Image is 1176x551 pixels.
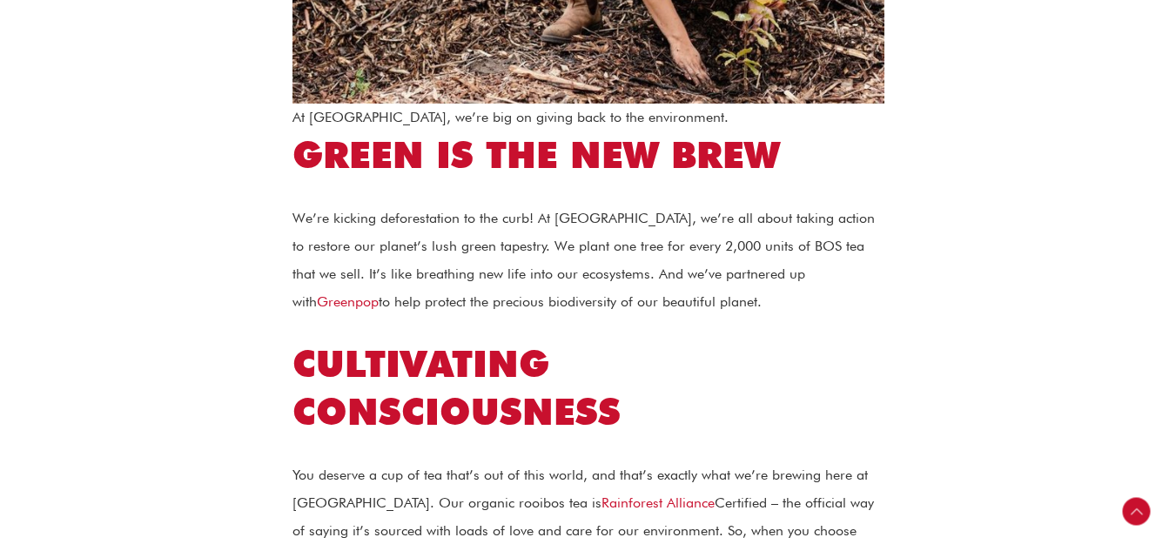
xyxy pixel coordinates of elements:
a: Greenpop [317,293,379,310]
h2: Cultivating Consciousness [292,340,884,435]
h2: Green Is the New Brew [292,131,884,179]
a: Rainforest Alliance [601,494,715,511]
p: We’re kicking deforestation to the curb! At [GEOGRAPHIC_DATA], we’re all about taking action to r... [292,205,884,316]
figcaption: At [GEOGRAPHIC_DATA], we’re big on giving back to the environment. [292,104,884,131]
